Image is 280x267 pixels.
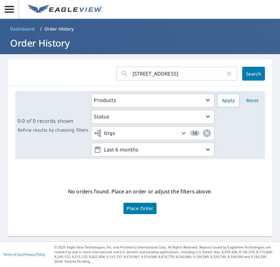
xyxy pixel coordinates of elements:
button: Status [91,110,214,124]
p: Status [94,113,109,120]
p: 0-0 of 0 records shown [18,117,89,125]
a: EV Logo [24,1,106,18]
button: Last 6 months [91,143,214,156]
span: Apply [222,97,235,105]
p: | [3,253,45,256]
p: Order History [44,26,74,32]
button: Products [91,94,214,107]
p: Refine results by choosing filters [18,127,89,133]
p: No orders found. Place an order or adjust the filters above. [68,186,212,196]
nav: breadcrumb [8,24,272,34]
img: EV Logo [28,5,102,14]
button: Search [242,67,265,81]
li: / [40,25,42,33]
input: Address, Report #, Claim ID, etc. [133,65,225,82]
span: Orgs [94,129,115,137]
span: Dashboard [10,26,35,32]
h1: Order History [8,37,272,49]
p: Last 6 months [101,144,204,155]
button: Orgs16 [91,126,214,140]
span: Search [247,71,260,77]
a: Privacy Policy [25,252,45,257]
button: Apply [217,94,240,107]
span: Place Order [127,207,153,210]
a: Dashboard [8,24,37,34]
a: Terms of Use [3,252,23,257]
button: Reset [242,94,262,107]
p: © 2025 Eagle View Technologies, Inc. and Pictometry International Corp. All Rights Reserved. Repo... [54,245,277,264]
span: 16 [190,131,200,135]
span: Reset [245,97,260,105]
a: Place Order [123,203,156,214]
p: Products [94,96,116,104]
